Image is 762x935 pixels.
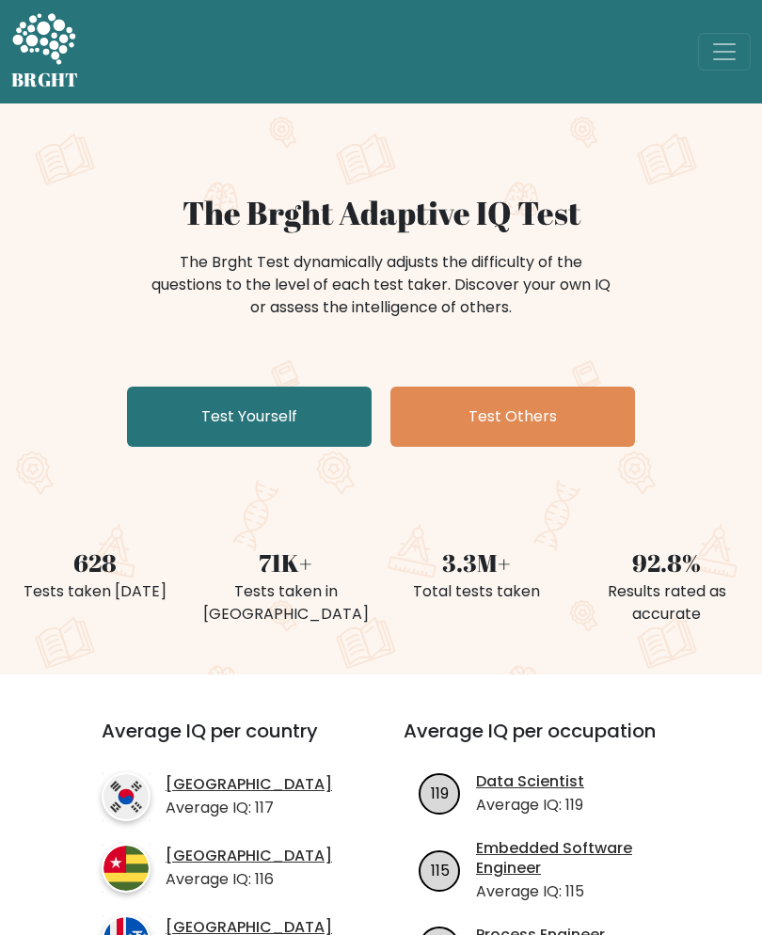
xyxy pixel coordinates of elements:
img: country [102,772,151,821]
h3: Average IQ per occupation [404,720,683,765]
p: Average IQ: 116 [166,868,332,891]
a: Data Scientist [476,772,584,792]
a: [GEOGRAPHIC_DATA] [166,847,332,866]
div: Results rated as accurate [583,580,752,626]
p: Average IQ: 119 [476,794,584,816]
a: [GEOGRAPHIC_DATA] [166,775,332,795]
h5: BRGHT [11,69,79,91]
div: Tests taken [DATE] [11,580,180,603]
h1: The Brght Adaptive IQ Test [11,194,751,232]
button: Toggle navigation [698,33,751,71]
text: 119 [431,783,449,804]
div: 71K+ [202,545,371,580]
div: 628 [11,545,180,580]
div: 92.8% [583,545,752,580]
div: 3.3M+ [392,545,561,580]
a: Test Yourself [127,387,372,447]
div: Tests taken in [GEOGRAPHIC_DATA] [202,580,371,626]
a: BRGHT [11,8,79,96]
p: Average IQ: 117 [166,797,332,819]
a: Test Others [390,387,635,447]
div: Total tests taken [392,580,561,603]
p: Average IQ: 115 [476,880,683,903]
h3: Average IQ per country [102,720,336,765]
text: 115 [431,859,450,880]
div: The Brght Test dynamically adjusts the difficulty of the questions to the level of each test take... [146,251,616,319]
a: Embedded Software Engineer [476,839,683,879]
img: country [102,844,151,893]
